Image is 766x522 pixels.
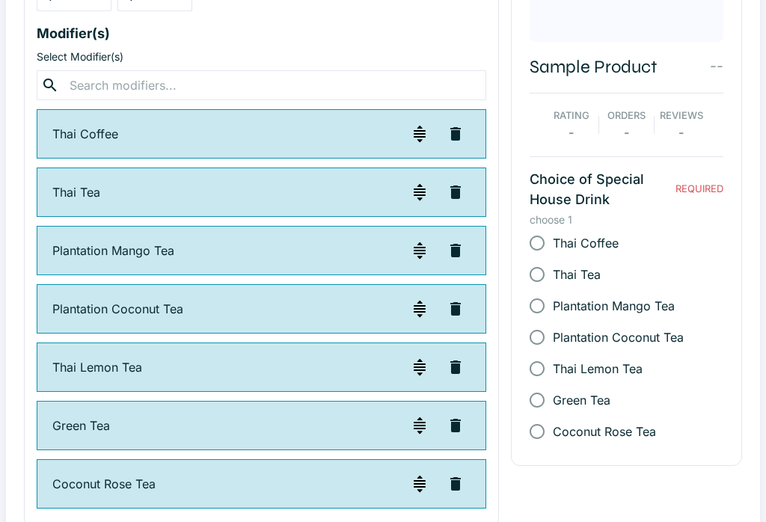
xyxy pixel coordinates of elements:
[52,242,393,260] p: Plantation Mango Tea
[678,123,684,141] p: -
[411,125,429,143] img: drag-handle-dark.svg
[530,212,723,227] p: choose 1
[411,358,429,376] img: drag-handle-dark.svg
[411,300,429,318] img: drag-handle-dark.svg
[52,125,393,143] p: Thai Coffee
[52,300,393,318] p: Plantation Coconut Tea
[607,108,646,123] p: Orders
[52,358,393,376] p: Thai Lemon Tea
[710,55,723,77] p: --
[411,475,429,493] img: drag-handle-dark.svg
[37,49,486,64] p: Select Modifier(s)
[553,391,610,409] span: Green Tea
[553,265,601,283] span: Thai Tea
[530,54,658,81] p: Sample Product
[624,123,629,141] p: -
[411,417,429,435] img: drag-handle-dark.svg
[52,417,393,435] p: Green Tea
[553,328,684,346] span: Plantation Coconut Tea
[52,183,393,201] p: Thai Tea
[569,123,574,141] p: -
[52,475,393,493] p: Coconut Rose Tea
[660,108,703,123] p: Reviews
[553,234,619,252] span: Thai Coffee
[37,23,486,43] p: Modifier(s)
[553,297,675,315] span: Plantation Mango Tea
[553,423,656,440] span: Coconut Rose Tea
[65,75,457,96] input: Search modifiers...
[411,183,429,201] img: drag-handle-dark.svg
[554,108,589,123] p: Rating
[411,242,429,260] img: drag-handle-dark.svg
[675,182,723,197] p: REQUIRED
[530,169,675,209] p: Choice of Special House Drink
[553,360,643,378] span: Thai Lemon Tea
